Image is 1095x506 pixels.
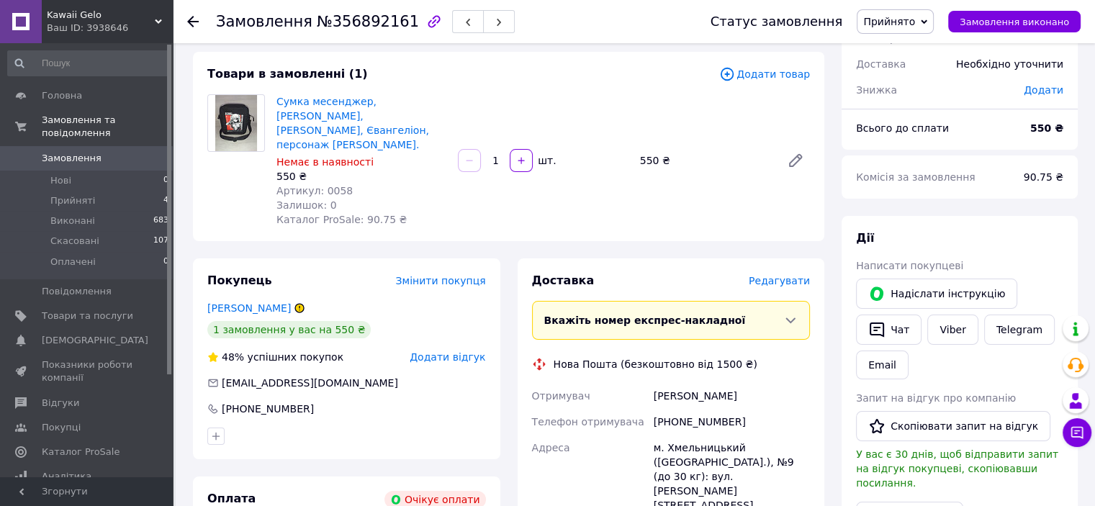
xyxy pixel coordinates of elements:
span: Змінити покупця [396,275,486,286]
div: [PHONE_NUMBER] [220,402,315,416]
span: Додати товар [719,66,810,82]
div: 550 ₴ [634,150,775,171]
span: 0 [163,174,168,187]
button: Email [856,351,909,379]
span: Телефон отримувача [532,416,644,428]
span: Додати [1024,84,1063,96]
span: 1 товар [856,32,896,44]
button: Замовлення виконано [948,11,1081,32]
a: Telegram [984,315,1055,345]
div: 550 ₴ [276,169,446,184]
button: Скопіювати запит на відгук [856,411,1050,441]
a: Viber [927,315,978,345]
span: Замовлення [42,152,102,165]
span: Оплачені [50,256,96,268]
div: 1 замовлення у вас на 550 ₴ [207,321,371,338]
span: 90.75 ₴ [1024,171,1063,183]
div: [PHONE_NUMBER] [651,409,813,435]
span: 0 [163,256,168,268]
span: Показники роботи компанії [42,358,133,384]
span: Немає в наявності [276,156,374,168]
span: Каталог ProSale [42,446,120,458]
a: Сумка месенджер, [PERSON_NAME], [PERSON_NAME], Євангеліон, персонаж [PERSON_NAME]. [276,96,429,150]
span: Доставка [856,58,906,70]
span: [EMAIL_ADDRESS][DOMAIN_NAME] [222,377,398,389]
span: Товари в замовленні (1) [207,67,368,81]
span: Прийняті [50,194,95,207]
span: Знижка [856,84,897,96]
span: Отримувач [532,390,590,402]
div: Необхідно уточнити [947,48,1072,80]
span: 107 [153,235,168,248]
span: №356892161 [317,13,419,30]
span: Артикул: 0058 [276,185,353,196]
span: Каталог ProSale: 90.75 ₴ [276,214,407,225]
span: Доставка [532,274,595,287]
span: Дії [856,231,874,245]
span: У вас є 30 днів, щоб відправити запит на відгук покупцеві, скопіювавши посилання. [856,448,1058,489]
span: Замовлення та повідомлення [42,114,173,140]
span: Аналітика [42,470,91,483]
span: Нові [50,174,71,187]
span: Прийнято [863,16,915,27]
span: Комісія за замовлення [856,171,975,183]
span: Запит на відгук про компанію [856,392,1016,404]
span: Виконані [50,214,95,227]
span: Адреса [532,442,570,453]
span: Вкажіть номер експрес-накладної [544,315,746,326]
b: 550 ₴ [1030,122,1063,134]
div: Статус замовлення [711,14,843,29]
a: Редагувати [781,146,810,175]
span: Написати покупцеві [856,260,963,271]
button: Надіслати інструкцію [856,279,1017,309]
span: Головна [42,89,82,102]
span: Оплата [207,492,256,505]
button: Чат [856,315,921,345]
div: Нова Пошта (безкоштовно від 1500 ₴) [550,357,761,371]
span: 683 [153,214,168,227]
div: [PERSON_NAME] [651,383,813,409]
span: Kawaii Gelo [47,9,155,22]
input: Пошук [7,50,170,76]
span: Замовлення виконано [960,17,1069,27]
span: Всього до сплати [856,122,949,134]
span: Повідомлення [42,285,112,298]
div: Повернутися назад [187,14,199,29]
span: Залишок: 0 [276,199,337,211]
span: Редагувати [749,275,810,286]
span: 4 [163,194,168,207]
div: успішних покупок [207,350,343,364]
span: Покупець [207,274,272,287]
button: Чат з покупцем [1063,418,1091,447]
div: шт. [534,153,557,168]
span: 48% [222,351,244,363]
span: Відгуки [42,397,79,410]
span: Скасовані [50,235,99,248]
span: Замовлення [216,13,312,30]
span: [DEMOGRAPHIC_DATA] [42,334,148,347]
span: Товари та послуги [42,310,133,322]
span: Покупці [42,421,81,434]
span: Додати відгук [410,351,485,363]
a: [PERSON_NAME] [207,302,291,314]
div: Ваш ID: 3938646 [47,22,173,35]
img: Сумка месенджер, крос-боді, герої аніме, Євангеліон, персонаж Аска. [215,95,258,151]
